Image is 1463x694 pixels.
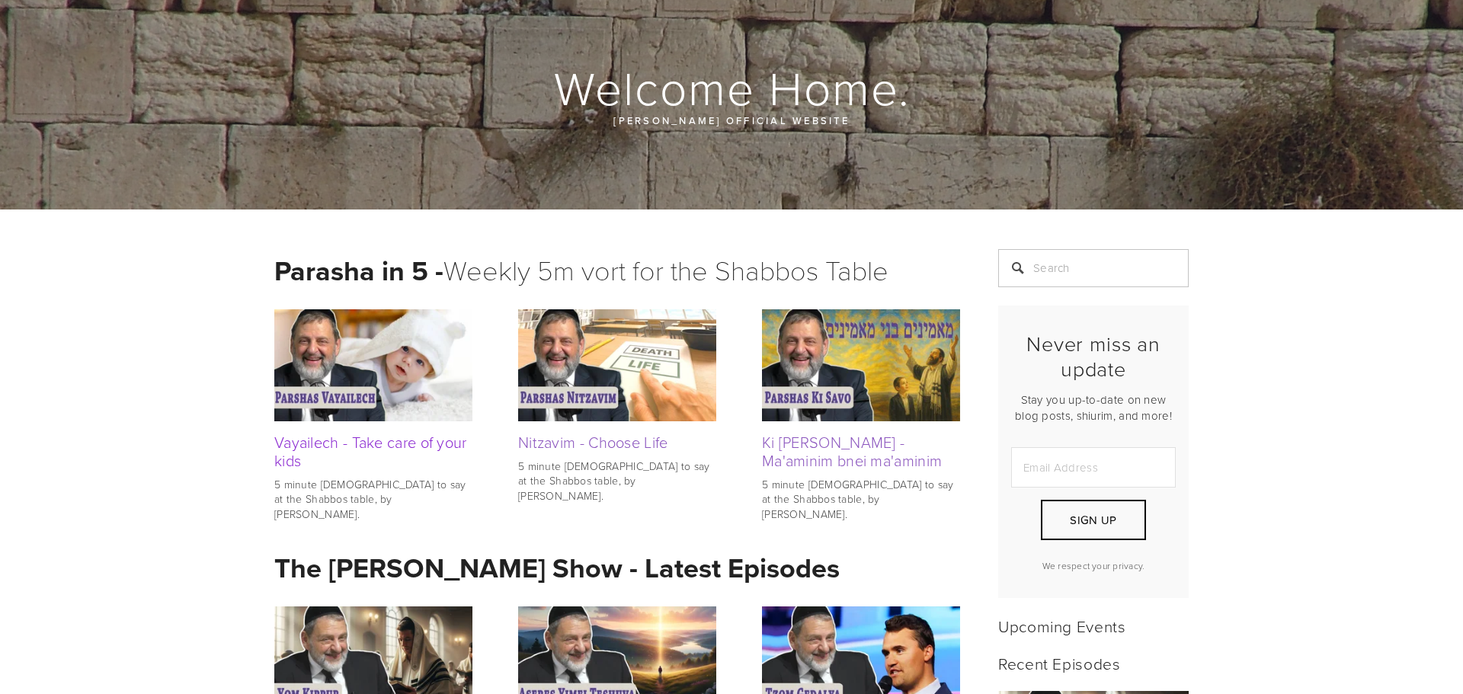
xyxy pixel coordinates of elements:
h1: Weekly 5m vort for the Shabbos Table [274,249,960,291]
img: Ki Savo - Ma'aminim bnei ma'aminim [762,309,960,421]
p: [PERSON_NAME] official website [366,112,1097,129]
span: Sign Up [1070,512,1116,528]
a: Ki [PERSON_NAME] - Ma'aminim bnei ma'aminim [762,431,942,471]
p: We respect your privacy. [1011,559,1176,572]
p: Stay you up-to-date on new blog posts, shiurim, and more! [1011,392,1176,424]
p: 5 minute [DEMOGRAPHIC_DATA] to say at the Shabbos table, by [PERSON_NAME]. [274,477,472,522]
strong: Parasha in 5 - [274,251,443,290]
a: Nitzavim - Choose Life [518,431,668,453]
input: Email Address [1011,447,1176,488]
p: 5 minute [DEMOGRAPHIC_DATA] to say at the Shabbos table, by [PERSON_NAME]. [762,477,960,522]
p: 5 minute [DEMOGRAPHIC_DATA] to say at the Shabbos table, by [PERSON_NAME]. [518,459,716,504]
a: Vayailech - Take care of your kids [274,431,467,471]
img: Vayailech - Take care of your kids [274,309,472,421]
strong: The [PERSON_NAME] Show - Latest Episodes [274,548,840,587]
h2: Upcoming Events [998,616,1189,635]
img: Nitzavim - Choose Life [518,309,716,421]
button: Sign Up [1041,500,1146,540]
h2: Never miss an update [1011,331,1176,381]
h2: Recent Episodes [998,654,1189,673]
h1: Welcome Home. [274,63,1190,112]
input: Search [998,249,1189,287]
